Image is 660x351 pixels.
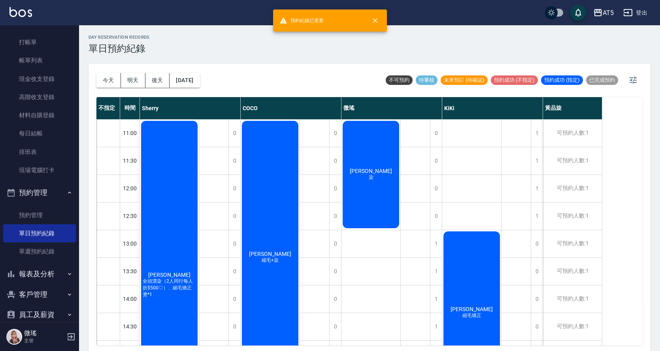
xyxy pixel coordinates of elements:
[543,203,602,230] div: 可預約人數:1
[6,329,22,345] img: Person
[96,97,120,119] div: 不指定
[543,120,602,147] div: 可預約人數:1
[120,97,140,119] div: 時間
[543,313,602,340] div: 可預約人數:1
[586,77,618,84] span: 已完成預約
[228,285,240,313] div: 0
[228,147,240,175] div: 0
[3,51,76,69] a: 帳單列表
[367,174,375,181] span: 染
[3,143,76,161] a: 排班表
[461,312,483,319] span: 縮毛矯正
[120,313,140,340] div: 14:30
[531,203,543,230] div: 1
[531,120,543,147] div: 1
[121,73,145,88] button: 明天
[228,258,240,285] div: 0
[3,106,76,124] a: 材料自購登錄
[3,284,76,305] button: 客戶管理
[590,5,617,21] button: AT5
[120,119,140,147] div: 11:00
[543,285,602,313] div: 可預約人數:1
[430,147,442,175] div: 0
[120,175,140,202] div: 12:00
[430,313,442,340] div: 1
[430,258,442,285] div: 1
[3,70,76,88] a: 現金收支登錄
[120,147,140,175] div: 11:30
[96,73,121,88] button: 今天
[3,206,76,224] a: 預約管理
[24,329,64,337] h5: 微瑤
[531,313,543,340] div: 0
[329,230,341,257] div: 0
[329,313,341,340] div: 0
[430,230,442,257] div: 1
[120,257,140,285] div: 13:30
[141,278,198,298] span: 全頭漂染（2人同行每人折$500♡）、縮毛矯正燙*1
[603,8,614,18] div: AT5
[140,97,241,119] div: Sherry
[228,313,240,340] div: 0
[491,77,538,84] span: 預約成功 (不指定)
[329,147,341,175] div: 0
[3,88,76,106] a: 高階收支登錄
[531,175,543,202] div: 1
[24,337,64,344] p: 主管
[449,306,494,312] span: [PERSON_NAME]
[430,285,442,313] div: 1
[3,161,76,179] a: 現場電腦打卡
[247,251,293,257] span: [PERSON_NAME]
[348,168,394,174] span: [PERSON_NAME]
[228,120,240,147] div: 0
[531,230,543,257] div: 0
[329,175,341,202] div: 0
[543,147,602,175] div: 可預約人數:1
[89,35,150,40] h2: day Reservation records
[279,17,324,24] span: 預約紀錄已更新
[228,203,240,230] div: 0
[430,203,442,230] div: 0
[341,97,442,119] div: 微瑤
[329,120,341,147] div: 0
[329,203,341,230] div: 0
[228,230,240,257] div: 0
[3,182,76,203] button: 預約管理
[3,242,76,261] a: 單週預約紀錄
[442,97,543,119] div: KiKi
[228,175,240,202] div: 0
[430,175,442,202] div: 0
[543,258,602,285] div: 可預約人數:1
[531,285,543,313] div: 0
[366,12,384,29] button: close
[120,202,140,230] div: 12:30
[416,77,437,84] span: 待審核
[145,73,170,88] button: 後天
[620,6,651,20] button: 登出
[3,33,76,51] a: 打帳單
[241,97,341,119] div: COCO
[89,43,150,54] h3: 單日預約紀錄
[531,258,543,285] div: 0
[120,285,140,313] div: 14:00
[543,175,602,202] div: 可預約人數:1
[9,7,32,17] img: Logo
[570,5,586,21] button: save
[3,304,76,325] button: 員工及薪資
[329,285,341,313] div: 0
[120,230,140,257] div: 13:00
[541,77,583,84] span: 預約成功 (指定)
[3,124,76,143] a: 每日結帳
[430,120,442,147] div: 0
[543,97,602,119] div: 黃品旋
[441,77,488,84] span: 未來預訂 (待確認)
[531,147,543,175] div: 1
[3,224,76,242] a: 單日預約紀錄
[3,264,76,284] button: 報表及分析
[147,272,192,278] span: [PERSON_NAME]
[329,258,341,285] div: 0
[386,77,413,84] span: 不可預約
[543,230,602,257] div: 可預約人數:1
[260,257,280,264] span: 縮毛+染
[170,73,200,88] button: [DATE]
